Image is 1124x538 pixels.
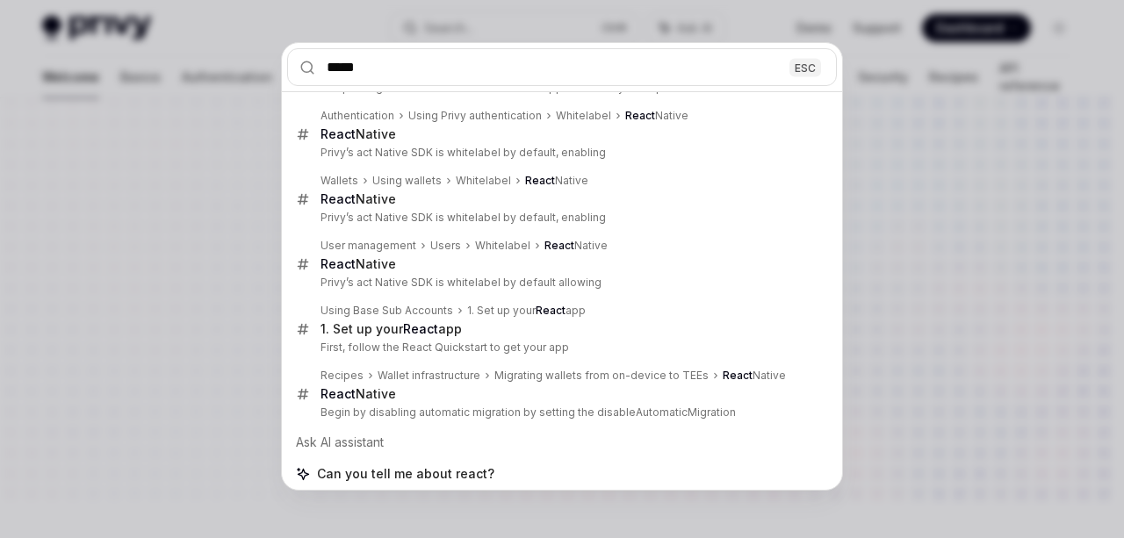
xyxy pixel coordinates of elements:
b: React [321,191,356,206]
div: Whitelabel [475,239,530,253]
p: Privy’s act Native SDK is whitelabel by default, enabling [321,146,800,160]
b: React [625,109,655,122]
p: Begin by disabling automatic migration by setting the disableAutomaticMigration [321,405,800,420]
b: React [544,239,574,252]
div: Authentication [321,109,394,123]
div: Native [321,126,396,142]
div: Native [525,174,588,188]
div: Wallets [321,174,358,188]
span: Can you tell me about react? [317,465,494,483]
p: First, follow the React Quickstart to get your app [321,341,800,355]
div: Whitelabel [556,109,611,123]
div: User management [321,239,416,253]
div: Native [625,109,688,123]
div: Native [723,369,786,383]
div: Users [430,239,461,253]
div: Wallet infrastructure [378,369,480,383]
b: React [321,126,356,141]
b: React [321,256,356,271]
div: Recipes [321,369,364,383]
p: Privy’s act Native SDK is whitelabel by default, enabling [321,211,800,225]
div: Migrating wallets from on-device to TEEs [494,369,709,383]
b: React [723,369,753,382]
div: 1. Set up your app [321,321,462,337]
div: Ask AI assistant [287,427,837,458]
b: React [321,386,356,401]
div: Native [321,256,396,272]
div: ESC [789,58,821,76]
div: 1. Set up your app [467,304,586,318]
b: React [536,304,566,317]
div: Native [321,191,396,207]
div: Native [544,239,608,253]
div: Using wallets [372,174,442,188]
p: Privy’s act Native SDK is whitelabel by default allowing [321,276,800,290]
div: Whitelabel [456,174,511,188]
b: React [525,174,555,187]
div: Using Base Sub Accounts [321,304,453,318]
b: React [403,321,438,336]
div: Native [321,386,396,402]
div: Using Privy authentication [408,109,542,123]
